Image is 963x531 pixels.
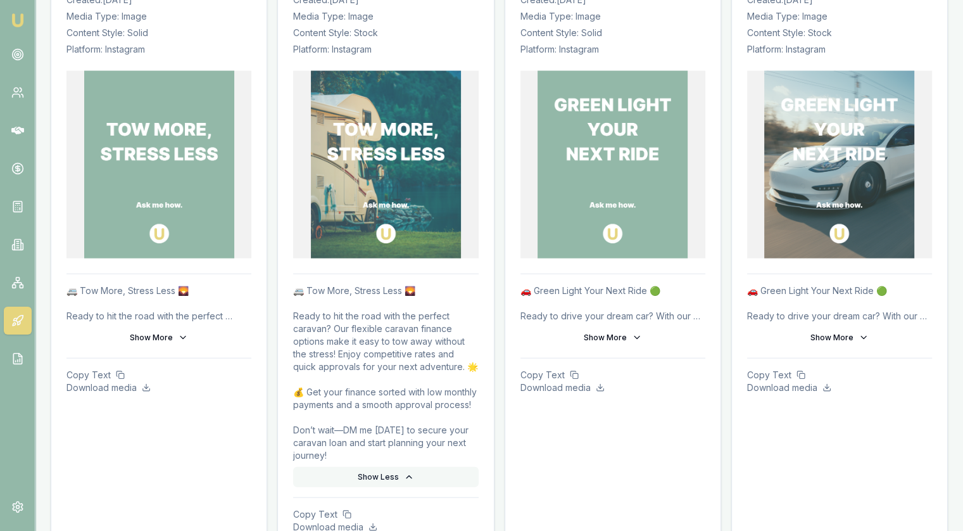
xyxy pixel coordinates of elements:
[747,43,932,56] p: Platform: Instagram
[520,369,705,381] p: Copy Text
[520,10,705,23] p: Media Type: Image
[747,328,932,348] button: Show More
[293,467,478,487] button: Show Less
[66,43,251,56] p: Platform: Instagram
[293,508,478,521] p: Copy Text
[520,285,705,323] p: 🚗 Green Light Your Next Ride 🟢 Ready to drive your dream car? With our hassle-free car finance op...
[747,285,932,323] p: 🚗 Green Light Your Next Ride 🟢 Ready to drive your dream car? With our hassle-free car finance op...
[293,10,478,23] p: Media Type: Image
[66,369,251,381] p: Copy Text
[311,71,461,259] img: Tow More, Stress Less
[520,43,705,56] p: Platform: Instagram
[747,381,932,394] p: Download media
[66,381,251,394] p: Download media
[293,285,478,462] p: 🚐 Tow More, Stress Less 🌄 Ready to hit the road with the perfect caravan? Our flexible caravan fi...
[66,27,251,39] p: Content Style: Solid
[747,369,932,381] p: Copy Text
[293,43,478,56] p: Platform: Instagram
[66,328,251,348] button: Show More
[520,381,705,394] p: Download media
[538,71,688,259] img: Green Light Your Next Ride
[764,71,914,259] img: Green Light Your Next Ride
[66,285,251,323] p: 🚐 Tow More, Stress Less 🌄 Ready to hit the road with the perfect caravan? Our flexible caravan fi...
[84,71,234,259] img: Tow More, Stress Less
[10,13,25,28] img: emu-icon-u.png
[747,27,932,39] p: Content Style: Stock
[66,10,251,23] p: Media Type: Image
[520,328,705,348] button: Show More
[293,27,478,39] p: Content Style: Stock
[520,27,705,39] p: Content Style: Solid
[747,10,932,23] p: Media Type: Image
